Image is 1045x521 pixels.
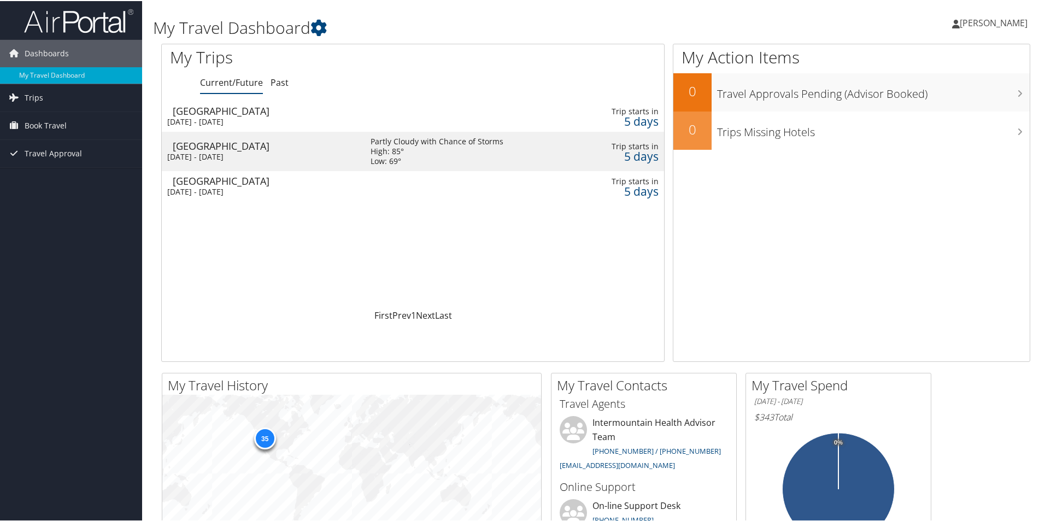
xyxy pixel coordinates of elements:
[167,186,354,196] div: [DATE] - [DATE]
[717,118,1030,139] h3: Trips Missing Hotels
[599,150,659,160] div: 5 days
[599,185,659,195] div: 5 days
[25,139,82,166] span: Travel Approval
[752,375,931,394] h2: My Travel Spend
[599,175,659,185] div: Trip starts in
[416,308,435,320] a: Next
[392,308,411,320] a: Prev
[952,5,1038,38] a: [PERSON_NAME]
[173,175,360,185] div: [GEOGRAPHIC_DATA]
[371,136,503,145] div: Partly Cloudy with Chance of Storms
[25,39,69,66] span: Dashboards
[557,375,736,394] h2: My Travel Contacts
[200,75,263,87] a: Current/Future
[371,155,503,165] div: Low: 69°
[371,145,503,155] div: High: 85°
[411,308,416,320] a: 1
[374,308,392,320] a: First
[554,415,733,473] li: Intermountain Health Advisor Team
[167,151,354,161] div: [DATE] - [DATE]
[673,72,1030,110] a: 0Travel Approvals Pending (Advisor Booked)
[168,375,541,394] h2: My Travel History
[754,410,774,422] span: $343
[754,395,923,406] h6: [DATE] - [DATE]
[673,45,1030,68] h1: My Action Items
[960,16,1028,28] span: [PERSON_NAME]
[254,426,275,448] div: 35
[717,80,1030,101] h3: Travel Approvals Pending (Advisor Booked)
[560,395,728,411] h3: Travel Agents
[560,459,675,469] a: [EMAIL_ADDRESS][DOMAIN_NAME]
[435,308,452,320] a: Last
[673,81,712,99] h2: 0
[271,75,289,87] a: Past
[167,116,354,126] div: [DATE] - [DATE]
[599,115,659,125] div: 5 days
[599,141,659,150] div: Trip starts in
[173,105,360,115] div: [GEOGRAPHIC_DATA]
[599,106,659,115] div: Trip starts in
[592,445,721,455] a: [PHONE_NUMBER] / [PHONE_NUMBER]
[673,119,712,138] h2: 0
[560,478,728,494] h3: Online Support
[25,83,43,110] span: Trips
[170,45,447,68] h1: My Trips
[24,7,133,33] img: airportal-logo.png
[834,438,843,445] tspan: 0%
[25,111,67,138] span: Book Travel
[153,15,743,38] h1: My Travel Dashboard
[673,110,1030,149] a: 0Trips Missing Hotels
[754,410,923,422] h6: Total
[173,140,360,150] div: [GEOGRAPHIC_DATA]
